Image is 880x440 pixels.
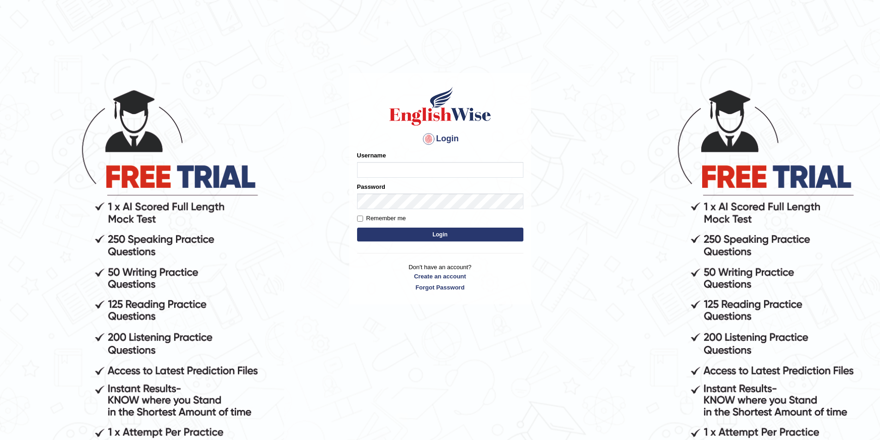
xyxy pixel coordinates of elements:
[357,272,523,281] a: Create an account
[357,182,385,191] label: Password
[357,132,523,146] h4: Login
[357,263,523,291] p: Don't have an account?
[357,216,363,222] input: Remember me
[388,85,493,127] img: Logo of English Wise sign in for intelligent practice with AI
[357,214,406,223] label: Remember me
[357,151,386,160] label: Username
[357,228,523,241] button: Login
[357,283,523,292] a: Forgot Password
